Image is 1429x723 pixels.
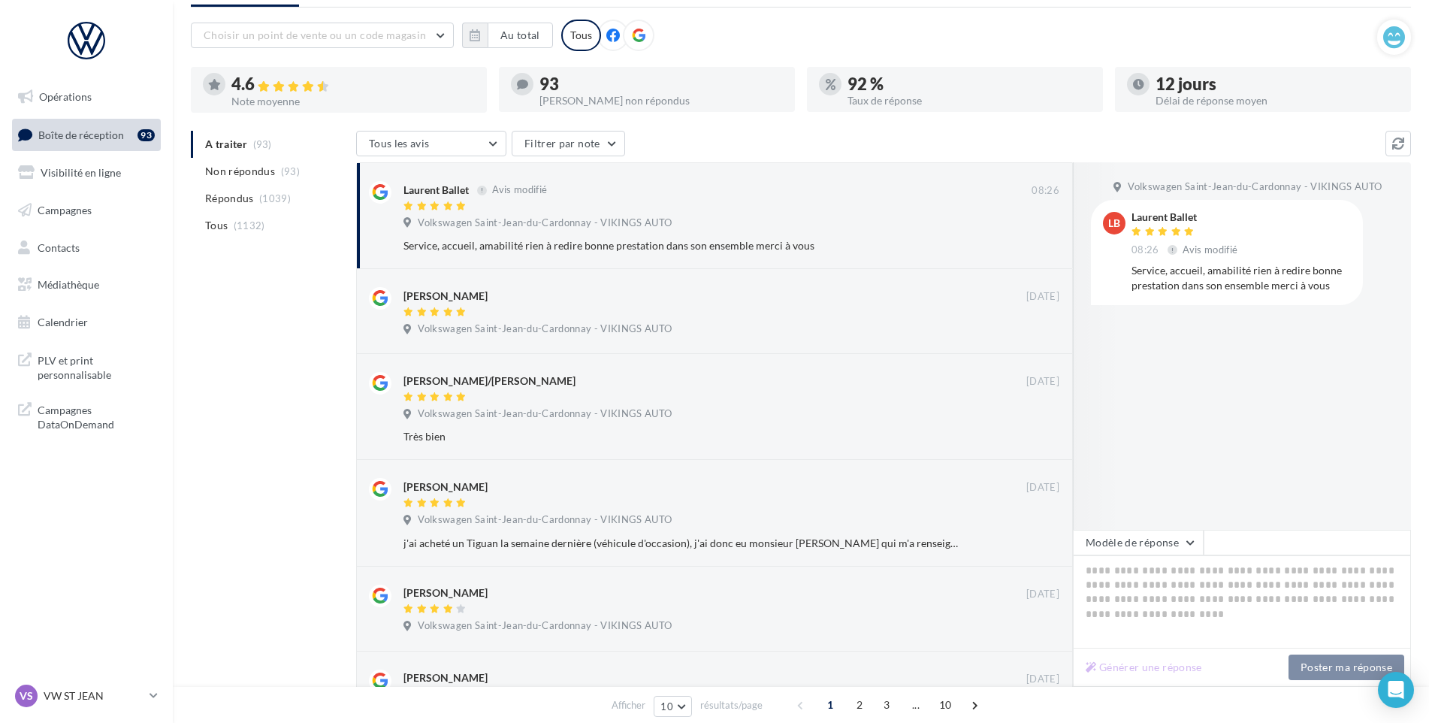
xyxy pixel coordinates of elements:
span: [DATE] [1026,673,1059,686]
span: Opérations [39,90,92,103]
span: 08:26 [1131,244,1159,257]
div: [PERSON_NAME] [403,670,488,685]
button: Générer une réponse [1080,658,1208,676]
span: PLV et print personnalisable [38,350,155,383]
div: Service, accueil, amabilité rien à redire bonne prestation dans son ensemble merci à vous [403,238,962,253]
div: Tous [561,20,601,51]
span: Volkswagen Saint-Jean-du-Cardonnay - VIKINGS AUTO [418,619,672,633]
a: PLV et print personnalisable [9,344,164,389]
a: Calendrier [9,307,164,338]
a: Campagnes [9,195,164,226]
div: 93 [539,76,783,92]
span: ... [904,693,928,717]
div: Taux de réponse [847,95,1091,106]
button: Au total [462,23,553,48]
div: Laurent Ballet [403,183,469,198]
span: (93) [281,165,300,177]
button: Modèle de réponse [1073,530,1204,555]
span: Contacts [38,240,80,253]
span: résultats/page [700,698,763,712]
div: [PERSON_NAME] [403,289,488,304]
span: Volkswagen Saint-Jean-du-Cardonnay - VIKINGS AUTO [418,513,672,527]
div: j'ai acheté un Tiguan la semaine dernière (véhicule d'occasion), j'ai donc eu monsieur [PERSON_NA... [403,536,962,551]
div: 4.6 [231,76,475,93]
span: Répondus [205,191,254,206]
span: 3 [875,693,899,717]
a: Contacts [9,232,164,264]
div: Laurent Ballet [1131,212,1240,222]
button: Tous les avis [356,131,506,156]
span: Calendrier [38,316,88,328]
a: Opérations [9,81,164,113]
span: Avis modifié [492,184,547,196]
span: VS [20,688,33,703]
span: [DATE] [1026,375,1059,389]
div: Note moyenne [231,96,475,107]
div: Très bien [403,429,962,444]
div: [PERSON_NAME] non répondus [539,95,783,106]
div: 93 [137,129,155,141]
div: Open Intercom Messenger [1378,672,1414,708]
span: 1 [818,693,842,717]
button: Filtrer par note [512,131,625,156]
div: 92 % [847,76,1091,92]
div: 12 jours [1156,76,1399,92]
span: 08:26 [1032,184,1059,198]
button: Poster ma réponse [1289,655,1404,680]
p: VW ST JEAN [44,688,144,703]
button: 10 [654,696,692,717]
span: Choisir un point de vente ou un code magasin [204,29,426,41]
button: Choisir un point de vente ou un code magasin [191,23,454,48]
span: [DATE] [1026,481,1059,495]
span: 10 [660,700,673,712]
span: (1132) [234,219,265,231]
span: Visibilité en ligne [41,166,121,179]
span: Volkswagen Saint-Jean-du-Cardonnay - VIKINGS AUTO [418,322,672,336]
span: Afficher [612,698,645,712]
span: 2 [847,693,872,717]
span: Avis modifié [1183,244,1237,256]
span: [DATE] [1026,588,1059,601]
span: Volkswagen Saint-Jean-du-Cardonnay - VIKINGS AUTO [418,407,672,421]
span: Tous [205,218,228,233]
span: Médiathèque [38,278,99,291]
div: Délai de réponse moyen [1156,95,1399,106]
span: Volkswagen Saint-Jean-du-Cardonnay - VIKINGS AUTO [418,216,672,230]
div: [PERSON_NAME]/[PERSON_NAME] [403,374,576,389]
span: [DATE] [1026,290,1059,304]
a: VS VW ST JEAN [12,682,161,710]
span: Campagnes DataOnDemand [38,400,155,432]
button: Au total [488,23,553,48]
span: Campagnes [38,204,92,216]
span: Tous les avis [369,137,430,150]
span: Non répondus [205,164,275,179]
span: Volkswagen Saint-Jean-du-Cardonnay - VIKINGS AUTO [1128,180,1382,194]
span: (1039) [259,192,291,204]
span: 10 [933,693,958,717]
div: [PERSON_NAME] [403,479,488,495]
span: LB [1108,216,1120,231]
a: Campagnes DataOnDemand [9,394,164,438]
span: Boîte de réception [38,128,124,141]
div: [PERSON_NAME] [403,585,488,600]
a: Boîte de réception93 [9,119,164,151]
a: Médiathèque [9,269,164,301]
div: Service, accueil, amabilité rien à redire bonne prestation dans son ensemble merci à vous [1131,263,1351,293]
a: Visibilité en ligne [9,157,164,189]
